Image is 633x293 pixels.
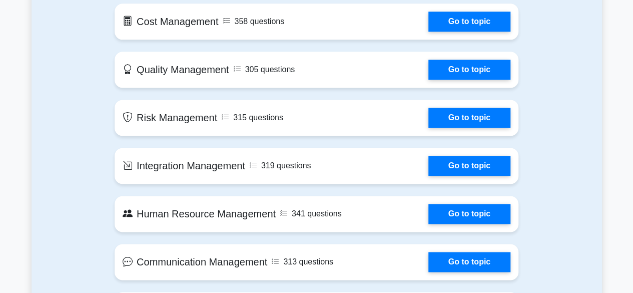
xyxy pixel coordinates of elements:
[428,156,510,176] a: Go to topic
[428,12,510,32] a: Go to topic
[428,204,510,224] a: Go to topic
[428,252,510,272] a: Go to topic
[428,108,510,128] a: Go to topic
[428,60,510,80] a: Go to topic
